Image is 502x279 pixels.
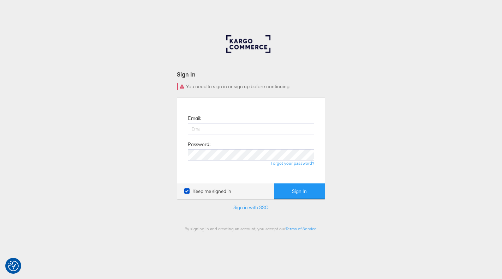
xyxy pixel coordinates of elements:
input: Email [188,123,314,134]
a: Sign in with SSO [233,204,269,211]
div: You need to sign in or sign up before continuing. [177,83,325,90]
div: By signing in and creating an account, you accept our . [177,226,325,231]
a: Forgot your password? [271,160,314,166]
label: Keep me signed in [184,188,231,195]
button: Consent Preferences [8,261,19,271]
div: Sign In [177,70,325,78]
img: Revisit consent button [8,261,19,271]
label: Password: [188,141,210,148]
button: Sign In [274,183,325,199]
label: Email: [188,115,201,122]
a: Terms of Service [286,226,317,231]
